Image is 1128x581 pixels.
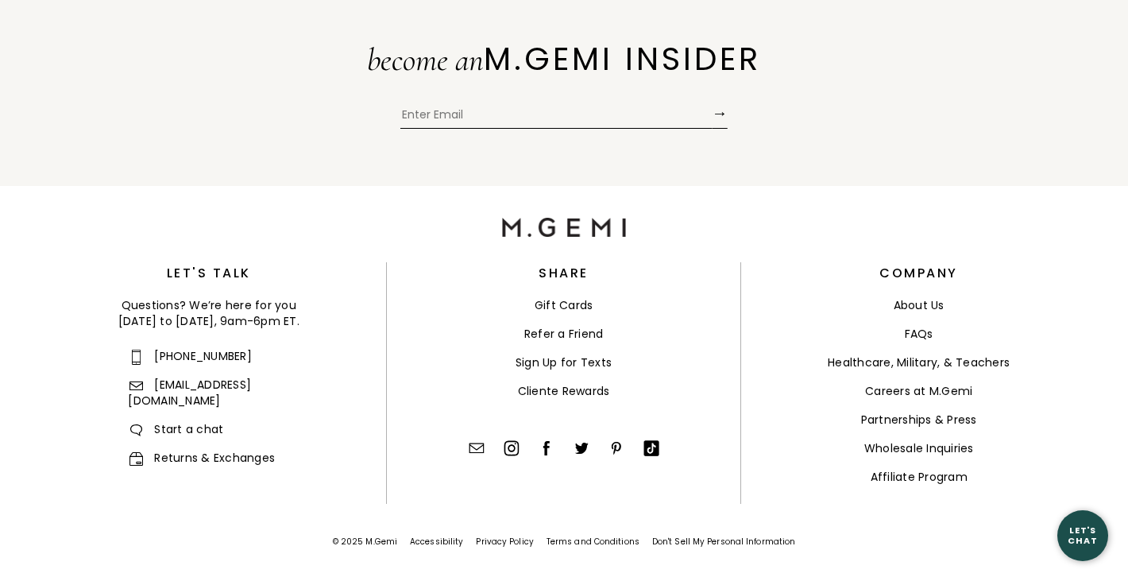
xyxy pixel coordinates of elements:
[128,348,252,364] a: Contact us: phone[PHONE_NUMBER]
[129,452,143,466] img: Returns and Exchanges
[504,440,520,456] img: Instagram/
[484,37,761,81] span: M.GEMI INSIDER
[547,536,639,548] a: Terms and Conditions
[574,440,589,456] img: Twitter/
[871,469,968,485] a: Affiliate Program
[861,412,977,428] a: Partnerships & Press
[32,297,386,329] div: Questions? We’re here for you [DATE] to [DATE], 9am-6pm ET.
[828,354,1010,370] a: Healthcare, Military, & Teachers
[128,421,223,437] span: Start a chat
[132,350,141,364] img: Contact us: phone
[905,326,933,342] a: FAQs
[608,440,624,456] img: Pinterest/
[539,269,589,278] h3: Share
[524,326,604,342] a: Refer a Friend
[894,297,945,313] a: About Us
[400,105,712,129] input: Enter Email
[476,536,533,548] a: Privacy Policy
[502,218,627,237] img: M.Gemi
[712,98,728,129] button: →
[130,424,142,437] img: Contact us: chat
[128,450,275,466] a: Returns and ExchangesReturns & Exchanges
[129,382,143,390] img: Contact us: email
[410,536,463,548] span: Accessibility
[652,536,795,548] a: Don't Sell My Personal Information
[864,440,974,456] a: Wholesale Inquiries
[879,269,958,278] h3: Company
[1057,525,1108,545] div: Let's Chat
[643,440,659,455] img: TikTok/
[535,297,593,313] a: Gift Cards
[516,354,612,370] a: Sign Up for Texts
[367,41,484,79] span: become an
[128,377,251,409] a: Contact us: email[EMAIL_ADDRESS][DOMAIN_NAME]
[32,269,386,278] h3: Let's Talk
[865,383,972,399] a: Careers at M.Gemi
[333,536,397,549] div: © 2025 M.Gemi
[539,440,554,456] img: Facebook/
[469,440,485,456] img: Contact Us
[518,383,610,399] a: Cliente Rewards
